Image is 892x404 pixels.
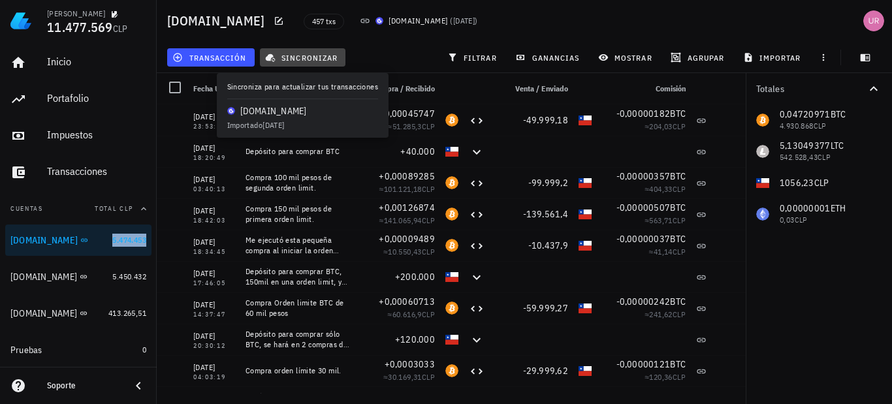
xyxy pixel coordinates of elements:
div: Soporte [47,381,120,391]
div: CLP-icon [579,176,592,189]
span: -49.999,18 [523,114,569,126]
span: ganancias [518,52,579,63]
span: filtrar [450,52,497,63]
button: importar [737,48,809,67]
a: Portafolio [5,84,151,115]
div: [DOMAIN_NAME] [389,14,447,27]
span: 204,03 [649,121,672,131]
span: CLP [673,215,686,225]
span: 41,14 [654,247,673,256]
div: [DATE] [193,110,235,123]
span: BTC [670,233,686,245]
div: CLP-icon [579,114,592,127]
span: -139.561,4 [523,208,569,220]
span: 0 [142,345,146,354]
div: [DATE] [193,267,235,280]
span: 457 txs [312,14,336,29]
div: BTC-icon [445,239,458,252]
span: ≈ [388,121,435,131]
button: transacción [167,48,255,67]
div: Compra 150 mil pesos de primera orden limit. [246,204,351,225]
div: 18:34:45 [193,249,235,255]
button: sincronizar [260,48,346,67]
div: [DATE] [193,173,235,186]
button: CuentasTotal CLP [5,193,151,225]
span: CLP [673,121,686,131]
div: Compra Orden limite BTC de 60 mil pesos [246,298,351,319]
span: BTC [670,108,686,119]
span: 30.169,31 [388,372,422,382]
div: [DATE] [193,361,235,374]
div: 03:40:13 [193,186,235,193]
div: 18:20:49 [193,155,235,161]
span: BTC [670,202,686,213]
span: CLP [673,247,686,256]
span: +0,00009489 [379,233,435,245]
span: Fecha UTC [193,84,229,93]
a: [DOMAIN_NAME] 5.474.453 [5,225,151,256]
div: Transacciones [47,165,146,178]
div: CLP-icon [579,239,592,252]
span: +40.000 [400,146,435,157]
span: 101.121,18 [384,184,422,194]
div: Depósito para comprar BTC [246,146,351,157]
img: BudaPuntoCom [375,17,383,25]
div: Comisión [597,73,691,104]
div: [DOMAIN_NAME] [10,308,77,319]
div: 17:46:05 [193,280,235,287]
span: ≈ [379,184,435,194]
div: CLP-icon [579,208,592,221]
span: +200.000 [395,271,435,283]
div: 18:42:03 [193,217,235,224]
span: BTC [670,358,686,370]
div: 14:37:47 [193,311,235,318]
span: agrupar [673,52,724,63]
div: CLP-icon [445,145,458,158]
button: Archivadas [5,365,151,397]
span: ≈ [645,215,686,225]
div: Nota [240,73,357,104]
div: Fecha UTC [188,73,240,104]
span: -0,00000357 [616,170,671,182]
div: Portafolio [47,92,146,104]
span: sincronizar [268,52,338,63]
div: BTC-icon [445,176,458,189]
div: [DATE] [193,298,235,311]
span: -10.437,9 [528,240,568,251]
span: -59.999,27 [523,302,569,314]
span: -0,00000182 [616,108,671,119]
div: CLP-icon [445,270,458,283]
span: -99.999,2 [528,177,568,189]
a: Pruebas 0 [5,334,151,365]
span: importar [746,52,801,63]
div: [DOMAIN_NAME] [10,272,77,283]
span: +0,00089285 [379,170,435,182]
span: transacción [175,52,246,63]
span: CLP [422,121,435,131]
span: ( ) [450,14,477,27]
span: 5.450.432 [112,272,146,281]
span: 10.550,43 [388,247,422,256]
div: Venta / Enviado [490,73,573,104]
div: [DATE] [193,142,235,155]
button: mostrar [593,48,660,67]
span: ≈ [383,247,435,256]
span: 11.477.569 [47,18,113,36]
div: Totales [756,84,866,93]
span: 404,33 [649,184,672,194]
span: CLP [673,309,686,319]
span: [DATE] [453,16,475,25]
span: Compra / Recibido [372,84,435,93]
span: Venta / Enviado [515,84,568,93]
div: Inicio [47,55,146,68]
button: Totales [746,73,892,104]
button: ganancias [510,48,588,67]
div: 04:03:19 [193,374,235,381]
div: Compra Limit de 50 mil (los 10 mil extras ya los tenía en la plataforma) [246,110,351,131]
img: LedgiFi [10,10,31,31]
div: BTC-icon [445,114,458,127]
div: [DOMAIN_NAME] [10,235,78,246]
span: Total CLP [95,204,133,213]
a: [DOMAIN_NAME] 5.450.432 [5,261,151,292]
span: CLP [422,309,435,319]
